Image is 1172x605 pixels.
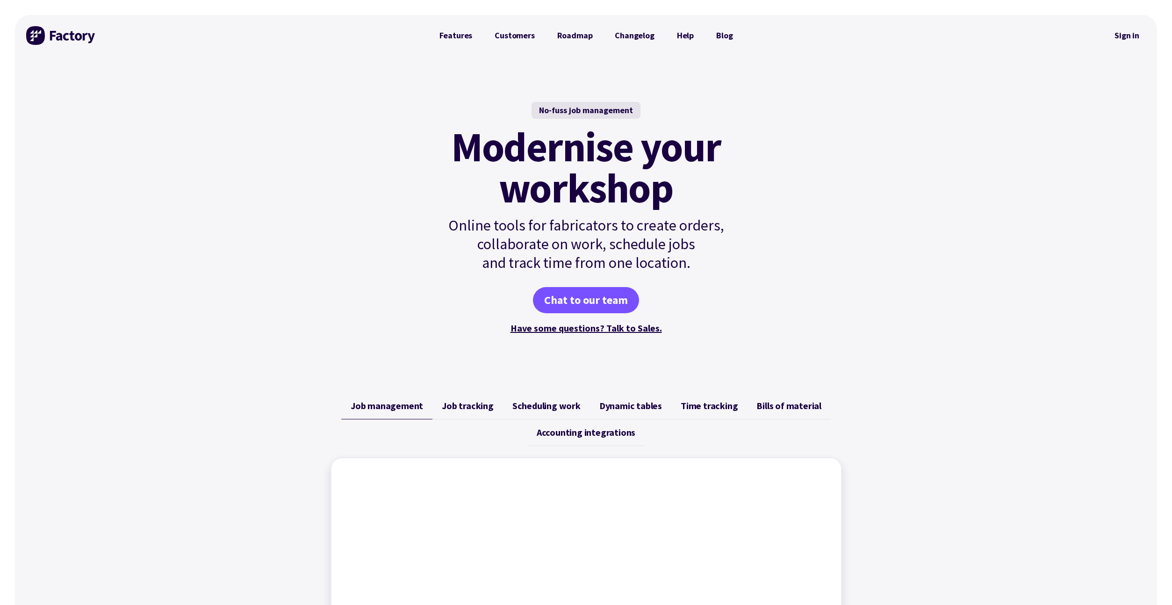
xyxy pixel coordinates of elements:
a: Blog [705,26,744,45]
span: Time tracking [681,400,738,411]
span: Scheduling work [512,400,581,411]
a: Help [666,26,705,45]
div: No-fuss job management [532,102,640,119]
span: Job tracking [442,400,494,411]
a: Sign in [1108,25,1146,46]
a: Features [428,26,484,45]
mark: Modernise your workshop [451,126,721,209]
p: Online tools for fabricators to create orders, collaborate on work, schedule jobs and track time ... [428,216,744,272]
img: Factory [26,26,96,45]
span: Job management [351,400,423,411]
nav: Primary Navigation [428,26,744,45]
span: Bills of material [756,400,821,411]
span: Accounting integrations [537,427,635,438]
nav: Secondary Navigation [1108,25,1146,46]
a: Chat to our team [533,287,639,313]
a: Roadmap [546,26,604,45]
a: Changelog [604,26,665,45]
a: Have some questions? Talk to Sales. [511,322,662,334]
a: Customers [483,26,546,45]
span: Dynamic tables [599,400,662,411]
